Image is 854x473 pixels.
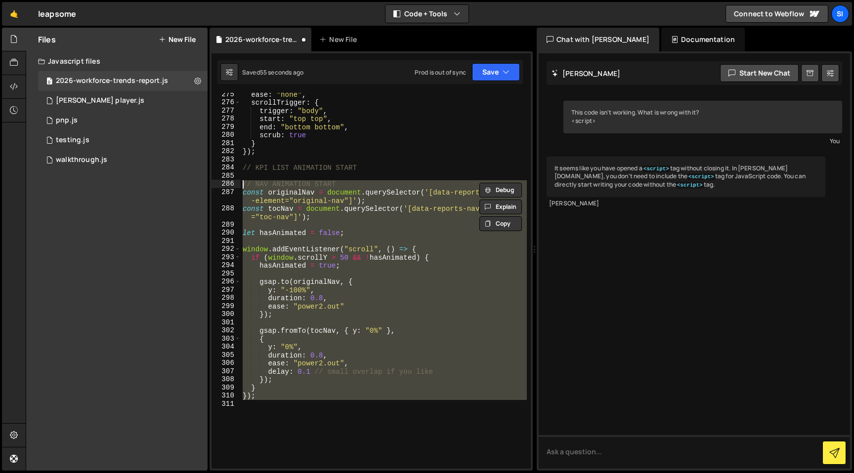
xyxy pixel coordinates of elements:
[415,68,466,77] div: Prod is out of sync
[212,204,241,221] div: 288
[212,229,241,237] div: 290
[212,343,241,351] div: 304
[212,367,241,376] div: 307
[479,216,522,231] button: Copy
[212,163,241,172] div: 284
[212,98,241,107] div: 276
[212,123,241,131] div: 279
[212,277,241,286] div: 296
[212,326,241,335] div: 302
[385,5,469,23] button: Code + Tools
[38,8,76,20] div: leapsome
[831,5,849,23] a: SI
[212,131,241,139] div: 280
[212,115,241,123] div: 278
[212,294,241,302] div: 298
[38,91,208,111] div: 15013/41198.js
[212,359,241,367] div: 306
[212,310,241,318] div: 300
[38,150,208,170] div: 15013/39160.js
[38,34,56,45] h2: Files
[159,36,196,43] button: New File
[319,35,361,44] div: New File
[661,28,745,51] div: Documentation
[720,64,799,82] button: Start new chat
[676,182,704,189] code: <script>
[212,302,241,311] div: 299
[38,71,208,91] div: 15013/47339.js
[549,199,823,208] div: [PERSON_NAME]
[212,188,241,204] div: 287
[479,199,522,214] button: Explain
[56,116,78,125] div: pnp.js
[46,78,52,86] span: 0
[212,245,241,253] div: 292
[38,130,208,150] div: 15013/44753.js
[2,2,26,26] a: 🤙
[212,90,241,99] div: 275
[56,96,144,105] div: [PERSON_NAME] player.js
[56,77,168,85] div: 2026-workforce-trends-report.js
[212,351,241,359] div: 305
[726,5,828,23] a: Connect to Webflow
[212,180,241,188] div: 286
[212,318,241,327] div: 301
[563,101,842,133] div: This code isn't working. What is wrong with it? <script>
[212,221,241,229] div: 289
[212,392,241,400] div: 310
[687,173,715,180] code: <script>
[212,286,241,294] div: 297
[212,156,241,164] div: 283
[472,63,520,81] button: Save
[212,237,241,245] div: 291
[479,183,522,197] button: Debug
[242,68,303,77] div: Saved
[212,375,241,384] div: 308
[212,384,241,392] div: 309
[38,111,208,130] div: 15013/45074.js
[56,156,107,164] div: walkthrough.js
[212,400,241,408] div: 311
[225,35,299,44] div: 2026-workforce-trends-report.js
[552,69,620,78] h2: [PERSON_NAME]
[212,147,241,156] div: 282
[537,28,659,51] div: Chat with [PERSON_NAME]
[212,172,241,180] div: 285
[212,253,241,262] div: 293
[212,270,241,278] div: 295
[212,261,241,270] div: 294
[642,165,670,172] code: <script>
[212,107,241,115] div: 277
[547,157,825,197] div: It seems like you have opened a tag without closing it. In [PERSON_NAME][DOMAIN_NAME], you don't ...
[260,68,303,77] div: 55 seconds ago
[212,139,241,148] div: 281
[56,136,89,145] div: testing.js
[26,51,208,71] div: Javascript files
[566,136,840,146] div: You
[212,335,241,343] div: 303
